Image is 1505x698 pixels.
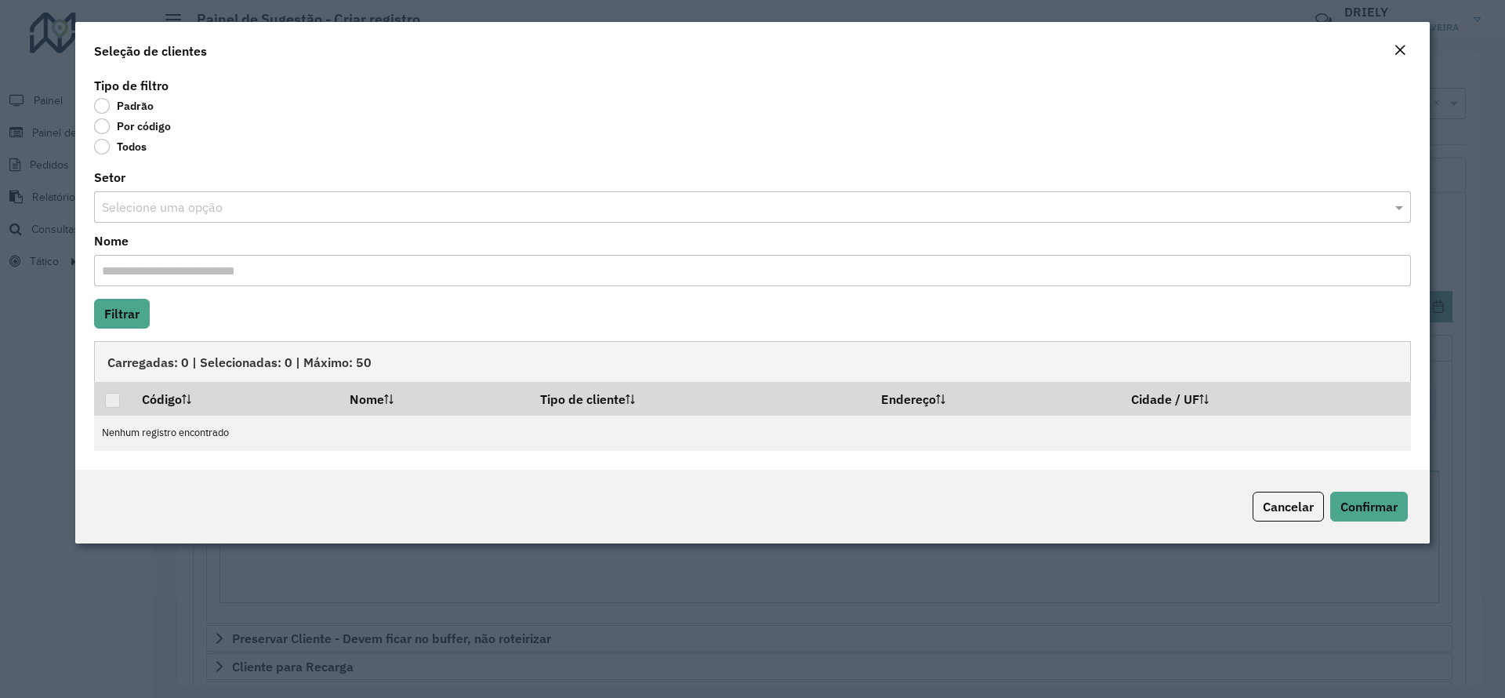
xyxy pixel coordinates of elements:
th: Tipo de cliente [530,382,870,415]
button: Filtrar [94,299,150,329]
td: Nenhum registro encontrado [94,416,1411,451]
em: Fechar [1394,44,1406,56]
th: Código [131,382,338,415]
th: Endereço [870,382,1121,415]
label: Por código [94,118,171,134]
span: Confirmar [1340,499,1398,514]
th: Cidade / UF [1121,382,1411,415]
th: Nome [339,382,530,415]
label: Tipo de filtro [94,76,169,95]
button: Close [1389,41,1411,61]
label: Padrão [94,98,154,114]
label: Todos [94,139,147,155]
label: Setor [94,168,125,187]
span: Cancelar [1263,499,1314,514]
button: Cancelar [1253,492,1324,522]
button: Confirmar [1330,492,1408,522]
label: Nome [94,231,129,250]
h4: Seleção de clientes [94,42,207,60]
div: Carregadas: 0 | Selecionadas: 0 | Máximo: 50 [94,341,1411,382]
